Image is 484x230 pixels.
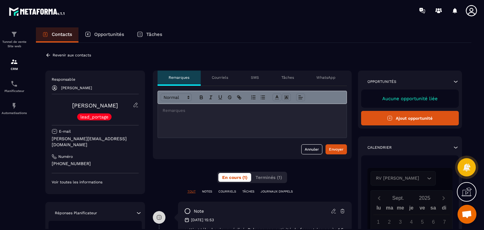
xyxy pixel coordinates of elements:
[78,27,130,43] a: Opportunités
[367,96,453,101] p: Aucune opportunité liée
[191,217,214,222] p: [DATE] 15:53
[218,173,251,182] button: En cours (1)
[52,136,139,148] p: [PERSON_NAME][EMAIL_ADDRESS][DOMAIN_NAME]
[194,208,204,214] p: note
[72,102,118,109] a: [PERSON_NAME]
[316,75,336,80] p: WhatsApp
[367,145,392,150] p: Calendrier
[2,111,27,115] p: Automatisations
[52,32,72,37] p: Contacts
[10,102,18,110] img: automations
[10,58,18,66] img: formation
[52,77,139,82] p: Responsable
[10,31,18,38] img: formation
[55,210,97,216] p: Réponses Planificateur
[2,97,27,119] a: automationsautomationsAutomatisations
[2,67,27,71] p: CRM
[52,161,139,167] p: [PHONE_NUMBER]
[80,115,108,119] p: lead_portage
[261,189,293,194] p: JOURNAUX D'APPELS
[9,6,66,17] img: logo
[36,27,78,43] a: Contacts
[2,89,27,93] p: Planificateur
[242,189,254,194] p: TÂCHES
[212,75,228,80] p: Courriels
[222,175,247,180] span: En cours (1)
[146,32,162,37] p: Tâches
[52,180,139,185] p: Voir toutes les informations
[367,79,396,84] p: Opportunités
[202,189,212,194] p: NOTES
[458,205,476,224] div: Ouvrir le chat
[252,173,286,182] button: Terminés (1)
[329,146,343,152] div: Envoyer
[59,129,71,134] p: E-mail
[2,53,27,75] a: formationformationCRM
[10,80,18,88] img: scheduler
[2,75,27,97] a: schedulerschedulerPlanificateur
[53,53,91,57] p: Revenir aux contacts
[218,189,236,194] p: COURRIELS
[2,26,27,53] a: formationformationTunnel de vente Site web
[58,154,73,159] p: Numéro
[2,40,27,49] p: Tunnel de vente Site web
[361,111,459,125] button: Ajout opportunité
[251,75,259,80] p: SMS
[326,144,347,154] button: Envoyer
[256,175,282,180] span: Terminés (1)
[94,32,124,37] p: Opportunités
[187,189,196,194] p: TOUT
[169,75,189,80] p: Remarques
[281,75,294,80] p: Tâches
[61,86,92,90] p: [PERSON_NAME]
[130,27,169,43] a: Tâches
[301,144,322,154] button: Annuler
